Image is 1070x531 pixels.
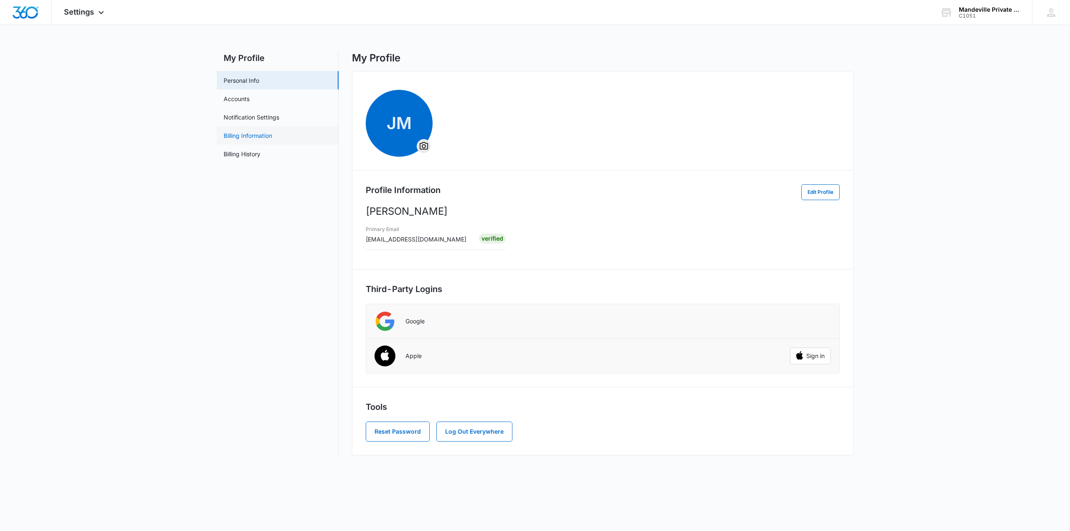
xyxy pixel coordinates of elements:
h2: Third-Party Logins [366,283,840,295]
span: JM [366,90,433,157]
a: Accounts [224,94,250,103]
button: Reset Password [366,422,430,442]
a: Billing Information [224,131,272,140]
img: Apple [369,341,400,372]
h2: Profile Information [366,184,441,196]
iframe: Sign in with Google Button [786,312,835,330]
a: Notification Settings [224,113,279,122]
img: Google [374,311,395,332]
div: account name [959,6,1020,13]
div: Verified [479,234,506,244]
h1: My Profile [352,52,400,64]
button: Log Out Everywhere [436,422,512,442]
a: Billing History [224,150,260,158]
h2: Tools [366,401,840,413]
p: [PERSON_NAME] [366,204,840,219]
h3: Primary Email [366,226,466,233]
button: Edit Profile [801,184,840,200]
span: JMOverflow Menu [366,90,433,157]
div: account id [959,13,1020,19]
span: [EMAIL_ADDRESS][DOMAIN_NAME] [366,236,466,243]
button: Sign in [790,348,831,364]
button: Overflow Menu [417,140,431,153]
a: Personal Info [224,76,259,85]
p: Google [405,318,425,325]
p: Apple [405,352,422,360]
span: Settings [64,8,94,16]
h2: My Profile [217,52,339,64]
